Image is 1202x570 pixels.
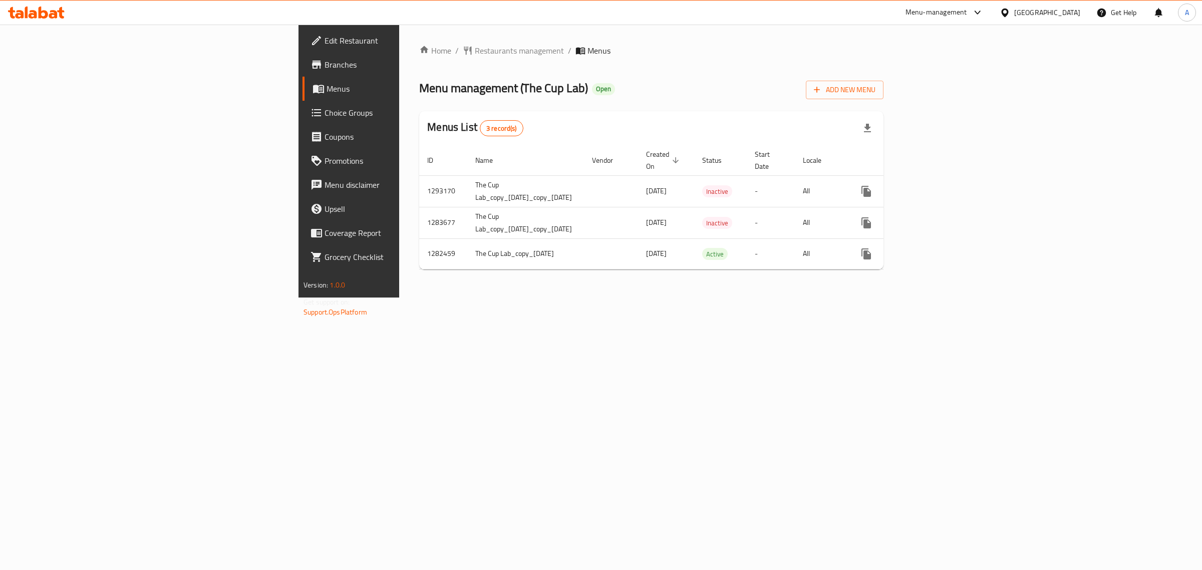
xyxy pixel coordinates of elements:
td: The Cup Lab_copy_[DATE] [467,238,584,269]
span: Menu management ( The Cup Lab ) [419,77,588,99]
span: Locale [803,154,834,166]
span: Branches [325,59,491,71]
span: Promotions [325,155,491,167]
a: Choice Groups [303,101,499,125]
span: Name [475,154,506,166]
th: Actions [846,145,959,176]
div: Menu-management [906,7,967,19]
span: A [1185,7,1189,18]
a: Coverage Report [303,221,499,245]
a: Edit Restaurant [303,29,499,53]
div: Inactive [702,185,732,197]
div: Open [592,83,615,95]
td: The Cup Lab_copy_[DATE]_copy_[DATE] [467,207,584,238]
td: The Cup Lab_copy_[DATE]_copy_[DATE] [467,175,584,207]
span: Inactive [702,217,732,229]
button: more [854,179,878,203]
td: - [747,207,795,238]
nav: breadcrumb [419,45,883,57]
button: Change Status [878,211,903,235]
h2: Menus List [427,120,523,136]
button: more [854,242,878,266]
button: more [854,211,878,235]
span: Start Date [755,148,783,172]
button: Change Status [878,242,903,266]
a: Grocery Checklist [303,245,499,269]
span: Coupons [325,131,491,143]
div: Total records count [480,120,523,136]
td: - [747,175,795,207]
span: Restaurants management [475,45,564,57]
span: Upsell [325,203,491,215]
span: Menus [327,83,491,95]
div: Export file [855,116,879,140]
a: Menus [303,77,499,101]
span: Open [592,85,615,93]
span: Get support on: [304,296,350,309]
td: All [795,207,846,238]
span: Choice Groups [325,107,491,119]
span: [DATE] [646,216,667,229]
li: / [568,45,571,57]
span: Vendor [592,154,626,166]
a: Menu disclaimer [303,173,499,197]
div: [GEOGRAPHIC_DATA] [1014,7,1080,18]
span: Add New Menu [814,84,875,96]
span: 1.0.0 [330,278,345,292]
span: Created On [646,148,682,172]
span: ID [427,154,446,166]
span: Coverage Report [325,227,491,239]
span: Active [702,248,728,260]
a: Upsell [303,197,499,221]
span: Status [702,154,735,166]
a: Coupons [303,125,499,149]
td: - [747,238,795,269]
a: Promotions [303,149,499,173]
span: [DATE] [646,247,667,260]
span: 3 record(s) [480,124,523,133]
span: Inactive [702,186,732,197]
span: [DATE] [646,184,667,197]
span: Version: [304,278,328,292]
a: Support.OpsPlatform [304,306,367,319]
td: All [795,175,846,207]
button: Change Status [878,179,903,203]
table: enhanced table [419,145,959,269]
span: Menu disclaimer [325,179,491,191]
a: Branches [303,53,499,77]
span: Grocery Checklist [325,251,491,263]
span: Edit Restaurant [325,35,491,47]
td: All [795,238,846,269]
a: Restaurants management [463,45,564,57]
span: Menus [587,45,611,57]
button: Add New Menu [806,81,883,99]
